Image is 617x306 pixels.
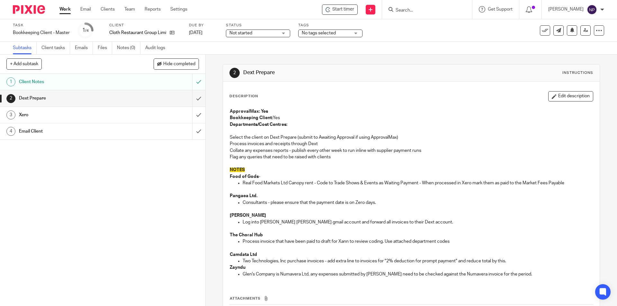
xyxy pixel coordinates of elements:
input: Search [395,8,453,13]
span: Attachments [230,297,261,300]
p: - [230,173,593,180]
span: NOTES [230,168,245,172]
div: 3 [6,110,15,119]
div: Cloth Restaurant Group Limited - Bookkeeping Client - Master [322,4,358,15]
h1: Dext Prepare [19,93,130,103]
div: 2 [6,94,15,103]
a: Client tasks [41,42,70,54]
strong: ApprovalMax: Yes [230,109,268,114]
label: Task [13,23,70,28]
span: No tags selected [302,31,336,35]
a: Email [80,6,91,13]
a: Team [124,6,135,13]
strong: Pangaea Ltd. [230,194,257,198]
h1: Client Notes [19,77,130,87]
span: [DATE] [189,31,202,35]
a: Work [59,6,71,13]
h1: Dext Prepare [243,69,425,76]
a: Files [98,42,112,54]
p: Yes [230,115,593,121]
p: Description [229,94,258,99]
p: Cloth Restaurant Group Limited [109,30,166,36]
a: Subtasks [13,42,37,54]
label: Due by [189,23,218,28]
label: Tags [298,23,362,28]
div: 1 [6,77,15,86]
button: Edit description [548,91,593,101]
p: Log into [PERSON_NAME] [PERSON_NAME] gmail account and forward all invoices to their Dext account. [243,219,593,225]
a: Emails [75,42,93,54]
span: Start timer [332,6,354,13]
span: Not started [229,31,252,35]
span: Hide completed [163,62,195,67]
p: Two Technologies, Inc purchase invoices - add extra line to invoices for "2% deduction for prompt... [243,258,593,264]
a: Reports [145,6,161,13]
div: 1 [82,27,89,34]
a: Clients [101,6,115,13]
p: Glen's Company is Numavera Ltd, any expenses submitted by [PERSON_NAME] need to be checked agains... [243,271,593,277]
strong: [PERSON_NAME] [230,213,266,218]
button: Hide completed [154,58,199,69]
div: 4 [6,127,15,136]
div: 2 [229,68,240,78]
p: Collate any expenses reports - publish every other week to run inline with supplier payment runs [230,147,593,154]
p: Flag any queries that need to be raised with clients [230,154,593,160]
div: Instructions [562,70,593,75]
strong: Departments/Cost Centres: [230,122,287,127]
div: Bookkeeping Client - Master [13,30,70,36]
img: svg%3E [587,4,597,15]
label: Status [226,23,290,28]
h1: Email Client [19,127,130,136]
p: [PERSON_NAME] [548,6,584,13]
span: Get Support [488,7,513,12]
a: Notes (0) [117,42,140,54]
strong: The Choral Hub [230,233,263,237]
p: Process invoice that have been paid to draft for Xann to review coding. Use attached department c... [243,238,593,245]
p: Real Food Markets Ltd Canopy rent - Code to Trade Shows & Events as Waiting Payment - When proces... [243,180,593,186]
a: Settings [170,6,187,13]
small: /4 [85,29,89,32]
strong: Bookkeeping Client: [230,116,273,120]
h1: Xero [19,110,130,120]
button: + Add subtask [6,58,42,69]
strong: Food of Gods [230,174,259,179]
label: Client [109,23,181,28]
p: Select the client on Dext Prepare (submit to Awaiting Approval if using ApprovalMax) [230,134,593,141]
strong: Zayndu [230,265,246,270]
strong: Camdata Ltd [230,252,257,257]
p: Process invoices and receipts through Dext [230,141,593,147]
a: Audit logs [145,42,170,54]
img: Pixie [13,5,45,14]
p: Consultants - please ensure that the payment date is on Zero days. [243,199,593,206]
